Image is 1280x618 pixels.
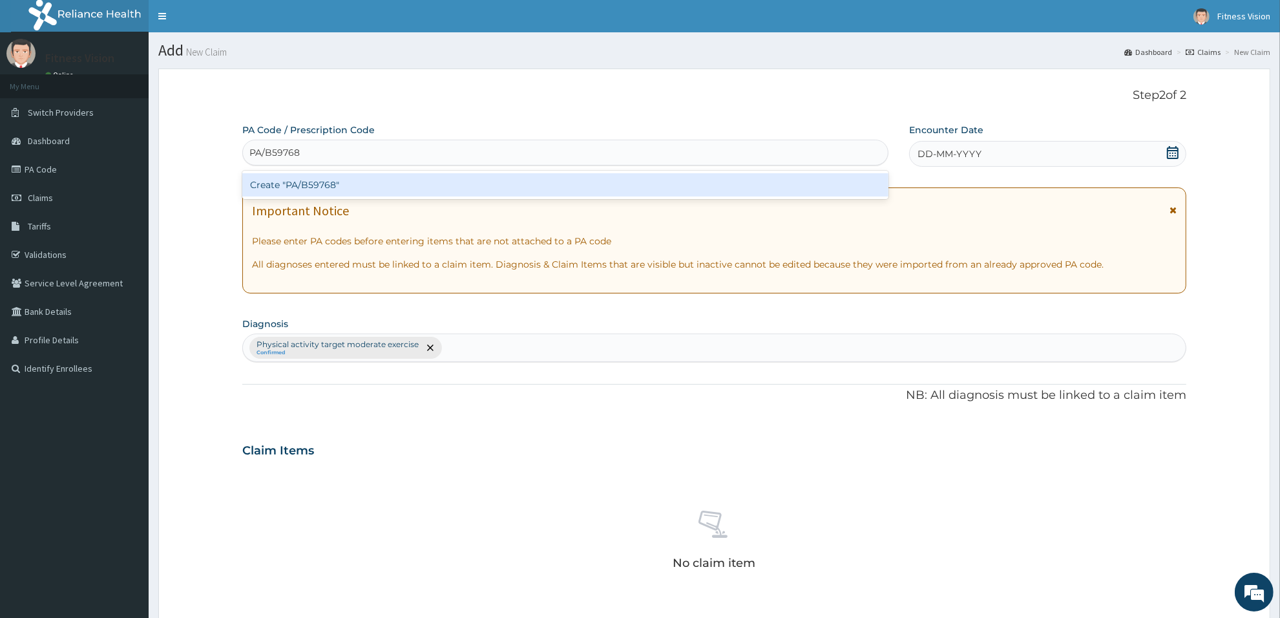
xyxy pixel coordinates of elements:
p: NB: All diagnosis must be linked to a claim item [242,387,1186,404]
span: Switch Providers [28,107,94,118]
span: Fitness Vision [1217,10,1270,22]
span: Dashboard [28,135,70,147]
a: Dashboard [1124,47,1172,58]
div: Create "PA/B59768" [242,173,888,197]
img: d_794563401_company_1708531726252_794563401 [24,65,52,97]
span: We're online! [75,163,178,293]
textarea: Type your message and hit 'Enter' [6,353,246,398]
div: Chat with us now [67,72,217,89]
a: Claims [1186,47,1221,58]
label: Diagnosis [242,317,288,330]
h1: Add [158,42,1270,59]
img: User Image [6,39,36,68]
h1: Important Notice [252,204,349,218]
p: Please enter PA codes before entering items that are not attached to a PA code [252,235,1177,248]
label: PA Code / Prescription Code [242,123,375,136]
small: New Claim [184,47,227,57]
h3: Claim Items [242,444,314,458]
p: Step 2 of 2 [242,89,1186,103]
p: All diagnoses entered must be linked to a claim item. Diagnosis & Claim Items that are visible bu... [252,258,1177,271]
p: Fitness Vision [45,52,114,64]
span: Tariffs [28,220,51,232]
span: Claims [28,192,53,204]
li: New Claim [1222,47,1270,58]
a: Online [45,70,76,80]
span: DD-MM-YYYY [918,147,981,160]
img: User Image [1193,8,1210,25]
p: No claim item [673,557,755,570]
div: Minimize live chat window [212,6,243,37]
label: Encounter Date [909,123,983,136]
